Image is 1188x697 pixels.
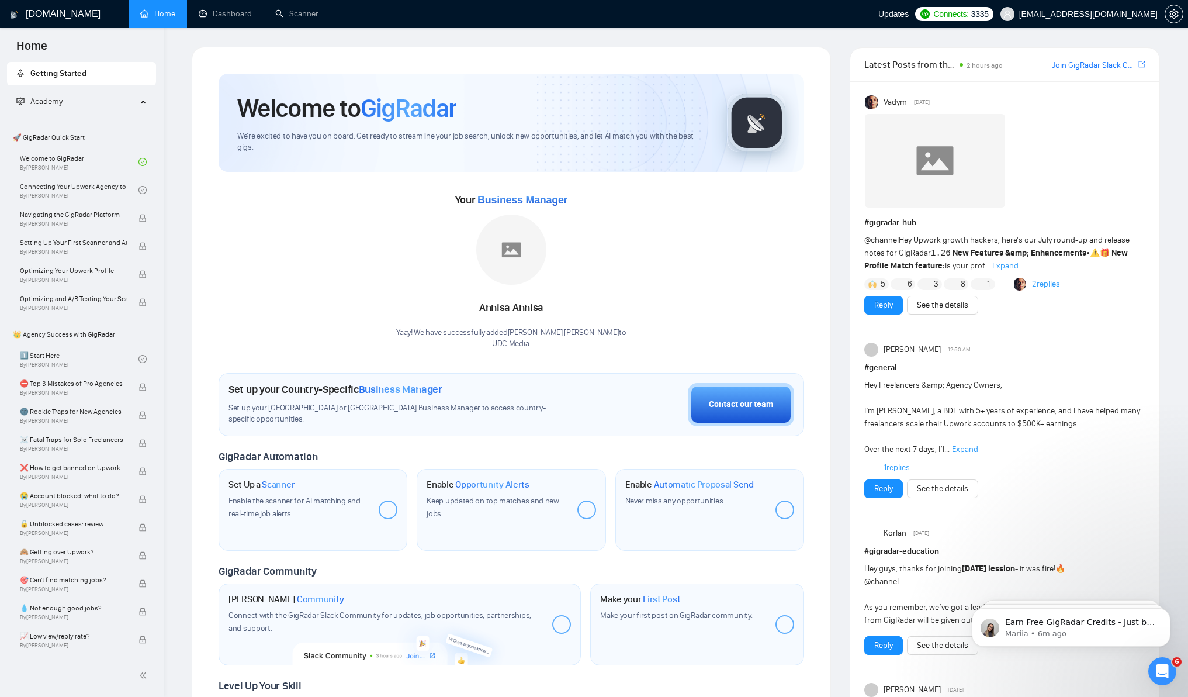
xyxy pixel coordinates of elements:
[199,9,252,19] a: dashboardDashboard
[138,467,147,475] span: lock
[237,131,708,153] span: We're excited to have you on board. Get ready to streamline your job search, unlock new opportuni...
[654,479,754,491] span: Automatic Proposal Send
[874,639,893,652] a: Reply
[709,398,773,411] div: Contact our team
[8,126,155,149] span: 🚀 GigRadar Quick Start
[228,610,531,633] span: Connect with the GigRadar Slack Community for updates, job opportunities, partnerships, and support.
[864,545,1145,558] h1: # gigradar-education
[20,630,127,642] span: 📈 Low view/reply rate?
[1165,9,1183,19] span: setting
[864,479,903,498] button: Reply
[138,495,147,503] span: lock
[20,434,127,446] span: ☠️ Fatal Traps for Solo Freelancers
[987,278,990,290] span: 1
[917,482,968,495] a: See the details
[359,383,442,396] span: Business Manager
[865,95,879,109] img: Vadym
[922,280,930,288] img: 👍
[427,496,559,519] span: Keep updated on top matches and new jobs.
[908,278,912,290] span: 6
[907,296,978,315] button: See the details
[219,450,317,463] span: GigRadar Automation
[140,9,175,19] a: homeHome
[138,355,147,363] span: check-circle
[262,479,295,491] span: Scanner
[953,248,1086,258] strong: New Features &amp; Enhancements
[643,594,680,605] span: First Post
[600,610,752,620] span: Make your first post on GigRadar community.
[1172,657,1182,667] span: 6
[138,579,147,588] span: lock
[455,194,568,206] span: Your
[219,565,317,578] span: GigRadar Community
[20,530,127,537] span: By [PERSON_NAME]
[1003,10,1012,18] span: user
[20,237,127,249] span: Setting Up Your First Scanner and Auto-Bidder
[138,523,147,532] span: lock
[954,584,1188,665] iframe: Intercom notifications message
[865,526,879,540] img: Korlan
[20,518,127,530] span: 🔓 Unblocked cases: review
[20,389,127,396] span: By [PERSON_NAME]
[20,474,127,481] span: By [PERSON_NAME]
[20,614,127,621] span: By [PERSON_NAME]
[138,411,147,419] span: lock
[864,361,1145,374] h1: # general
[1100,248,1110,258] span: 🎁
[864,57,956,72] span: Latest Posts from the GigRadar Community
[907,479,978,498] button: See the details
[1090,248,1100,258] span: ⚠️
[16,96,63,106] span: Academy
[396,327,626,350] div: Yaay! We have successfully added [PERSON_NAME] [PERSON_NAME] to
[948,344,971,355] span: 12:50 AM
[228,403,568,425] span: Set up your [GEOGRAPHIC_DATA] or [GEOGRAPHIC_DATA] Business Manager to access country-specific op...
[948,685,964,695] span: [DATE]
[1138,59,1145,70] a: export
[884,343,941,356] span: [PERSON_NAME]
[292,613,509,665] img: slackcommunity-bg.png
[20,220,127,227] span: By [PERSON_NAME]
[914,97,930,108] span: [DATE]
[864,216,1145,229] h1: # gigradar-hub
[933,8,968,20] span: Connects:
[1005,278,1018,291] img: Alex B
[975,280,983,288] img: 🎉
[884,684,941,696] span: [PERSON_NAME]
[16,97,25,105] span: fund-projection-screen
[20,209,127,220] span: Navigating the GigRadar Platform
[952,444,978,454] span: Expand
[138,608,147,616] span: lock
[20,265,127,277] span: Optimizing Your Upwork Profile
[1138,60,1145,69] span: export
[30,96,63,106] span: Academy
[895,280,903,288] img: ❤️
[476,215,546,285] img: placeholder.png
[868,280,877,288] img: 🙌
[30,68,86,78] span: Getting Started
[219,679,301,692] span: Level Up Your Skill
[20,406,127,417] span: 🌚 Rookie Traps for New Agencies
[16,69,25,77] span: rocket
[138,551,147,560] span: lock
[138,636,147,644] span: lock
[396,298,626,318] div: Annisa Annisa
[20,574,127,586] span: 🎯 Can't find matching jobs?
[20,462,127,474] span: ❌ How to get banned on Upwork
[455,479,529,491] span: Opportunity Alerts
[917,299,968,312] a: See the details
[10,5,18,24] img: logo
[864,296,903,315] button: Reply
[20,378,127,389] span: ⛔ Top 3 Mistakes of Pro Agencies
[992,261,1019,271] span: Expand
[1148,657,1176,685] iframe: Intercom live chat
[138,158,147,166] span: check-circle
[864,636,903,655] button: Reply
[20,346,138,372] a: 1️⃣ Start HereBy[PERSON_NAME]
[971,8,989,20] span: 3335
[275,9,318,19] a: searchScanner
[931,249,951,258] code: 1.26
[8,323,155,346] span: 👑 Agency Success with GigRadar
